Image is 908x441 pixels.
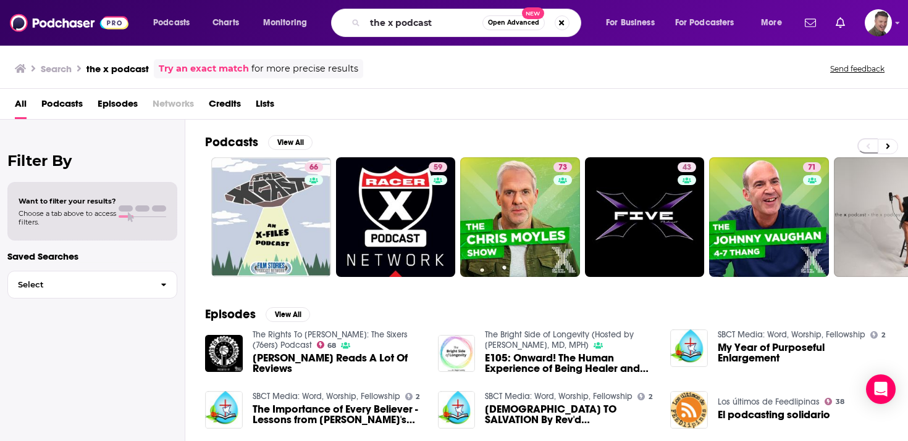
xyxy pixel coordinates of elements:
button: Open AdvancedNew [482,15,545,30]
a: 73 [553,162,572,172]
span: For Podcasters [675,14,734,31]
button: Select [7,271,177,299]
img: E105: Onward! The Human Experience of Being Healer and Patient [438,335,476,373]
div: Open Intercom Messenger [866,374,896,404]
span: 43 [683,162,691,174]
a: Episodes [98,94,138,119]
span: [PERSON_NAME] Reads A Lot Of Reviews [253,353,423,374]
span: [DEMOGRAPHIC_DATA] TO SALVATION By Rev'd [PERSON_NAME] [485,404,655,425]
span: 2 [649,394,652,400]
a: The Importance of Every Believer - Lessons from Paul's Greetings [253,404,423,425]
a: The Bright Side of Longevity (Hosted by Dr. Roger Landry, MD, MPH) [485,329,634,350]
img: El podcasting solidario [670,391,708,429]
span: 73 [558,162,567,174]
span: More [761,14,782,31]
a: 66 [305,162,323,172]
a: Credits [209,94,241,119]
a: 71 [803,162,821,172]
a: 2 [637,393,652,400]
a: My Year of Purposeful Enlargement [718,342,888,363]
button: open menu [254,13,323,33]
span: 71 [808,162,816,174]
a: Podcasts [41,94,83,119]
span: Monitoring [263,14,307,31]
span: Open Advanced [488,20,539,26]
span: 59 [434,162,442,174]
a: 71 [709,157,829,277]
p: Saved Searches [7,250,177,262]
img: User Profile [865,9,892,36]
a: EpisodesView All [205,307,310,322]
a: 43 [678,162,696,172]
span: Charts [212,14,239,31]
h2: Podcasts [205,134,258,150]
a: 43 [585,157,705,277]
button: open menu [667,13,752,33]
div: Search podcasts, credits, & more... [343,9,593,37]
a: Los últimos de Feedlipinas [718,397,820,407]
a: 68 [317,341,337,348]
span: for more precise results [251,62,358,76]
img: Podchaser - Follow, Share and Rate Podcasts [10,11,128,35]
a: 73 [460,157,580,277]
span: Networks [153,94,194,119]
img: Spike Reads A Lot Of Reviews [205,335,243,373]
span: 2 [881,332,885,338]
h3: the x podcast [86,63,149,75]
span: Podcasts [153,14,190,31]
button: Show profile menu [865,9,892,36]
button: View All [266,307,310,322]
input: Search podcasts, credits, & more... [365,13,482,33]
a: El podcasting solidario [718,410,830,420]
span: The Importance of Every Believer - Lessons from [PERSON_NAME]'s Greetings [253,404,423,425]
button: open menu [145,13,206,33]
a: Charts [204,13,246,33]
a: 66 [211,157,331,277]
span: 66 [309,162,318,174]
button: open menu [597,13,670,33]
h3: Search [41,63,72,75]
span: 38 [836,399,844,405]
span: Logged in as braden [865,9,892,36]
img: The Importance of Every Believer - Lessons from Paul's Greetings [205,391,243,429]
a: The Rights To Ricky Sanchez: The Sixers (76ers) Podcast [253,329,408,350]
span: Want to filter your results? [19,197,116,205]
img: HINDERANCES TO SALVATION By Rev'd Adeola Akanbi [438,391,476,429]
span: Select [8,281,151,289]
h2: Filter By [7,152,177,170]
a: HINDERANCES TO SALVATION By Rev'd Adeola Akanbi [485,404,655,425]
a: My Year of Purposeful Enlargement [670,329,708,367]
a: 59 [429,162,447,172]
a: Show notifications dropdown [831,12,850,33]
a: 2 [405,393,420,400]
a: All [15,94,27,119]
span: 68 [327,343,336,348]
a: 38 [825,398,844,405]
a: E105: Onward! The Human Experience of Being Healer and Patient [485,353,655,374]
button: Send feedback [826,64,888,74]
h2: Episodes [205,307,256,322]
span: Choose a tab above to access filters. [19,209,116,226]
a: SBCT Media: Word, Worship, Fellowship [253,391,400,402]
a: 59 [336,157,456,277]
a: Lists [256,94,274,119]
a: Show notifications dropdown [800,12,821,33]
button: View All [268,135,313,150]
a: Spike Reads A Lot Of Reviews [253,353,423,374]
button: open menu [752,13,797,33]
span: New [522,7,544,19]
a: SBCT Media: Word, Worship, Fellowship [718,329,865,340]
